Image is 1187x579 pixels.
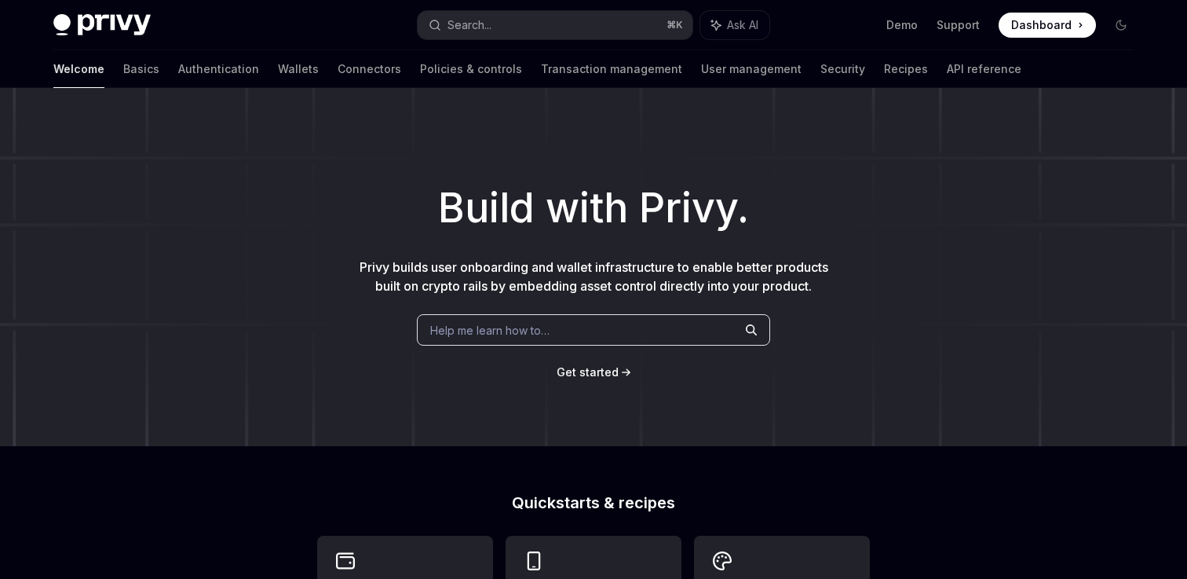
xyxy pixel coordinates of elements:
[420,50,522,88] a: Policies & controls
[557,365,619,380] a: Get started
[178,50,259,88] a: Authentication
[947,50,1021,88] a: API reference
[317,495,870,511] h2: Quickstarts & recipes
[999,13,1096,38] a: Dashboard
[700,11,769,39] button: Ask AI
[937,17,980,33] a: Support
[557,365,619,379] span: Get started
[727,17,758,33] span: Ask AI
[338,50,401,88] a: Connectors
[25,178,1162,239] h1: Build with Privy.
[430,322,550,339] span: Help me learn how to…
[447,16,491,35] div: Search...
[360,259,828,294] span: Privy builds user onboarding and wallet infrastructure to enable better products built on crypto ...
[1011,17,1072,33] span: Dashboard
[701,50,802,88] a: User management
[278,50,319,88] a: Wallets
[53,50,104,88] a: Welcome
[53,14,151,36] img: dark logo
[884,50,928,88] a: Recipes
[886,17,918,33] a: Demo
[418,11,692,39] button: Search...⌘K
[820,50,865,88] a: Security
[667,19,683,31] span: ⌘ K
[541,50,682,88] a: Transaction management
[1108,13,1134,38] button: Toggle dark mode
[123,50,159,88] a: Basics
